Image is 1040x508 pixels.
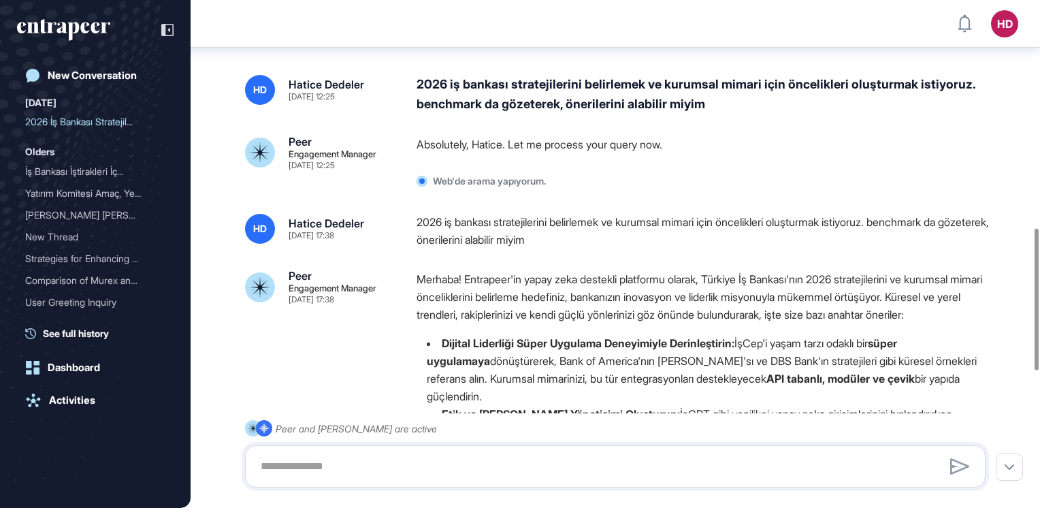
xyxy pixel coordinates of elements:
div: Activities [49,394,95,407]
div: Peer [289,136,312,147]
div: Goldman Sachs organizasyon modeli bilgisi [25,204,165,226]
span: See full history [43,326,109,340]
strong: Dijital Liderliği Süper Uygulama Deneyimiyle Derinleştirin: [442,336,734,350]
button: HD [991,10,1018,37]
div: Information Request about... [25,313,155,335]
div: Peer and [PERSON_NAME] are active [276,420,437,437]
div: Hatice Dedeler [289,79,364,90]
li: İşCep'i yaşam tarzı odaklı bir dönüştürerek, Bank of America'nın [PERSON_NAME]'sı ve DBS Bank'ın ... [417,334,996,405]
div: [DATE] [25,95,56,111]
a: New Conversation [17,62,174,89]
div: Information Request about Orby Companies [25,313,165,335]
div: Dashboard [48,362,100,374]
div: İş Bankası İştirakleri İçin M&A Yönetimi Tavsiyeleri ve İyi Uygulama Örnekleri [25,161,165,182]
strong: API tabanlı, modüler ve çevik [766,372,915,385]
div: New Thread [25,226,155,248]
a: Dashboard [17,354,174,381]
div: [PERSON_NAME] [PERSON_NAME] organizasyo... [25,204,155,226]
div: Peer [289,270,312,281]
div: 2026 İş Bankası Stratejil... [25,111,155,133]
div: [DATE] 17:38 [289,232,334,240]
div: Engagement Manager [289,284,376,293]
div: 2026 İş Bankası Stratejileri ve Kurumsal Mimari Öncelikleri Belirleme [25,111,165,133]
p: Merhaba! Entrapeer'in yapay zeka destekli platformu olarak, Türkiye İş Bankası'nın 2026 stratejil... [417,270,996,323]
div: Olders [25,144,54,160]
div: entrapeer-logo [17,19,110,41]
div: Yatırım Komitesi Amaç, Ye... [25,182,155,204]
div: Engagement Manager [289,150,376,159]
a: Activities [17,387,174,414]
a: See full history [25,326,174,340]
div: Absolutely, Hatice. Let me process your query now. [417,136,662,154]
strong: Etik ve [PERSON_NAME] Yönetişimi Oluşturun: [442,407,680,421]
div: 2026 iş bankası stratejilerini belirlemek ve kurumsal mimari için öncelikleri oluşturmak istiyoru... [417,75,996,114]
div: İş Bankası İştirakleri İç... [25,161,155,182]
div: Strategies for Enhancing ... [25,248,155,270]
div: New Conversation [48,69,137,82]
div: Comparison of Murex and Kondor [25,270,165,291]
span: HD [253,84,267,95]
div: 2026 iş bankası stratejilerini belirlemek ve kurumsal mimari için öncelikleri oluşturmak istiyoru... [417,214,996,249]
p: Web'de arama yapıyorum. [433,175,547,187]
div: [DATE] 12:25 [289,161,335,170]
div: User Greeting Inquiry [25,291,165,313]
div: Comparison of Murex and K... [25,270,155,291]
div: [DATE] 12:25 [289,93,335,101]
div: New Thread [25,226,165,248]
div: [DATE] 17:38 [289,296,334,304]
div: Yatırım Komitesi Amaç, Yetki ve Faaliyetleri [25,182,165,204]
div: Hatice Dedeler [289,218,364,229]
div: Strategies for Enhancing Treasury Trading Teams' P&L at İş Bankası in Turkey [25,248,165,270]
div: User Greeting Inquiry [25,291,155,313]
span: HD [253,223,267,234]
li: İşGPT gibi yenilikçi yapay zeka girişimlerinizi hızlandırırken, kurarak algoritma yanlılığı, veri... [417,405,996,458]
